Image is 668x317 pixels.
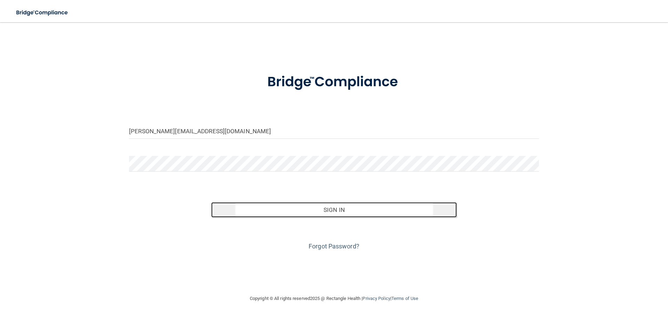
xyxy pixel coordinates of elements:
input: Email [129,123,539,139]
img: bridge_compliance_login_screen.278c3ca4.svg [253,64,415,100]
div: Copyright © All rights reserved 2025 @ Rectangle Health | | [207,287,461,310]
a: Forgot Password? [309,243,359,250]
button: Sign In [211,202,457,217]
a: Terms of Use [391,296,418,301]
a: Privacy Policy [363,296,390,301]
img: bridge_compliance_login_screen.278c3ca4.svg [10,6,74,20]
